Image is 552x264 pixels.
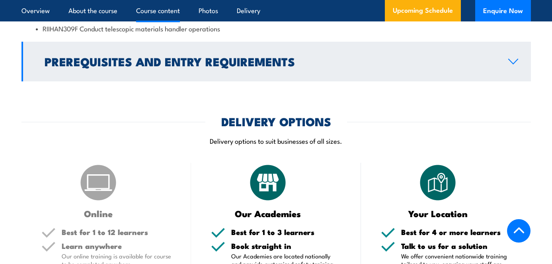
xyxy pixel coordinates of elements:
h2: DELIVERY OPTIONS [221,116,331,126]
h5: Best for 4 or more learners [401,228,511,236]
h5: Best for 1 to 12 learners [62,228,172,236]
h3: Online [41,209,156,218]
p: Delivery options to suit businesses of all sizes. [21,136,531,145]
h5: Talk to us for a solution [401,242,511,250]
li: RIIHAN309F Conduct telescopic materials handler operations [36,24,517,33]
h5: Best for 1 to 3 learners [231,228,341,236]
h3: Your Location [381,209,495,218]
h5: Learn anywhere [62,242,172,250]
h2: Prerequisites and Entry Requirements [45,56,495,66]
h5: Book straight in [231,242,341,250]
h3: Our Academies [211,209,325,218]
a: Prerequisites and Entry Requirements [21,42,531,81]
